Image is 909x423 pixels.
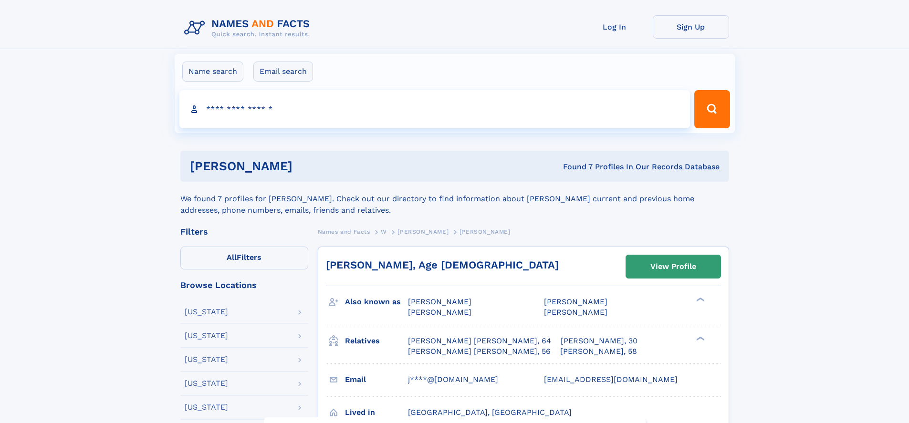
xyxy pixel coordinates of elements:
span: [PERSON_NAME] [408,308,471,317]
span: [PERSON_NAME] [544,308,607,317]
img: Logo Names and Facts [180,15,318,41]
a: [PERSON_NAME], 30 [561,336,637,346]
div: [US_STATE] [185,332,228,340]
h3: Lived in [345,404,408,421]
a: Sign Up [653,15,729,39]
a: [PERSON_NAME], Age [DEMOGRAPHIC_DATA] [326,259,559,271]
span: [PERSON_NAME] [544,297,607,306]
a: [PERSON_NAME] [PERSON_NAME], 56 [408,346,551,357]
input: search input [179,90,690,128]
h1: [PERSON_NAME] [190,160,428,172]
span: [PERSON_NAME] [460,228,511,235]
span: All [227,253,237,262]
div: ❯ [694,335,705,341]
div: Browse Locations [180,281,308,289]
span: [PERSON_NAME] [397,228,449,235]
span: W [381,228,387,235]
button: Search Button [694,90,730,128]
a: Log In [576,15,653,39]
a: W [381,226,387,237]
div: [US_STATE] [185,403,228,411]
a: [PERSON_NAME] [397,226,449,237]
div: We found 7 profiles for [PERSON_NAME]. Check out our directory to find information about [PERSON_... [180,182,729,216]
div: ❯ [694,297,705,303]
div: [US_STATE] [185,356,228,363]
h3: Relatives [345,333,408,349]
label: Filters [180,247,308,269]
span: [PERSON_NAME] [408,297,471,306]
div: Found 7 Profiles In Our Records Database [428,162,720,172]
h3: Also known as [345,294,408,310]
span: [GEOGRAPHIC_DATA], [GEOGRAPHIC_DATA] [408,408,572,417]
label: Name search [182,62,243,82]
div: [US_STATE] [185,380,228,387]
a: [PERSON_NAME], 58 [560,346,637,357]
a: Names and Facts [318,226,370,237]
div: Filters [180,227,308,236]
h3: Email [345,371,408,388]
span: [EMAIL_ADDRESS][DOMAIN_NAME] [544,375,678,384]
a: [PERSON_NAME] [PERSON_NAME], 64 [408,336,551,346]
div: View Profile [650,256,696,278]
label: Email search [253,62,313,82]
div: [US_STATE] [185,308,228,316]
a: View Profile [626,255,721,278]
